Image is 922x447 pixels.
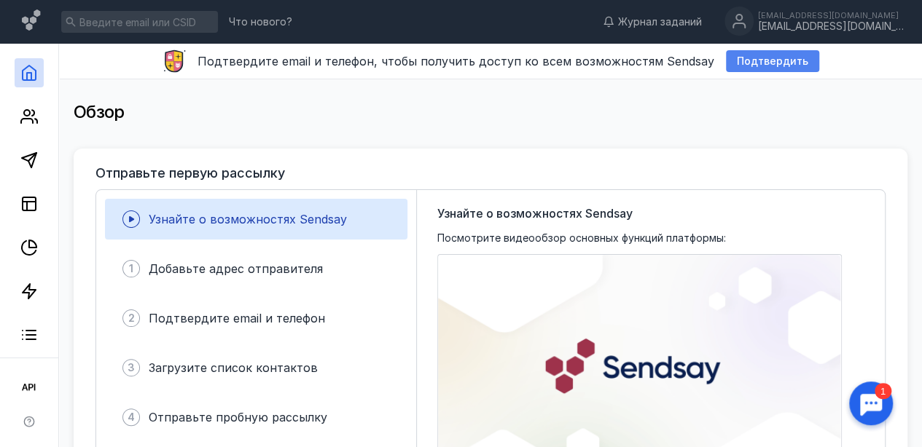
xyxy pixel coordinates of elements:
[33,9,50,25] div: 1
[229,17,292,27] span: Что нового?
[128,360,135,375] span: 3
[758,20,904,33] div: [EMAIL_ADDRESS][DOMAIN_NAME]
[737,55,808,68] span: Подтвердить
[437,205,633,222] span: Узнайте о возможностях Sendsay
[61,11,218,33] input: Введите email или CSID
[198,54,714,68] span: Подтвердите email и телефон, чтобы получить доступ ко всем возможностям Sendsay
[74,101,125,122] span: Обзор
[128,311,135,325] span: 2
[95,166,285,181] h3: Отправьте первую рассылку
[437,231,726,245] span: Посмотрите видеообзор основных функций платформы:
[618,15,702,29] span: Журнал заданий
[149,212,347,226] span: Узнайте о возможностях Sendsay
[128,410,135,424] span: 4
[149,410,327,424] span: Отправьте пробную рассылку
[149,261,323,276] span: Добавьте адрес отправителя
[595,15,709,29] a: Журнал заданий
[149,360,318,375] span: Загрузите список контактов
[129,261,133,276] span: 1
[758,11,904,20] div: [EMAIL_ADDRESS][DOMAIN_NAME]
[149,311,325,325] span: Подтвердите email и телефон
[222,17,300,27] a: Что нового?
[726,50,819,72] button: Подтвердить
